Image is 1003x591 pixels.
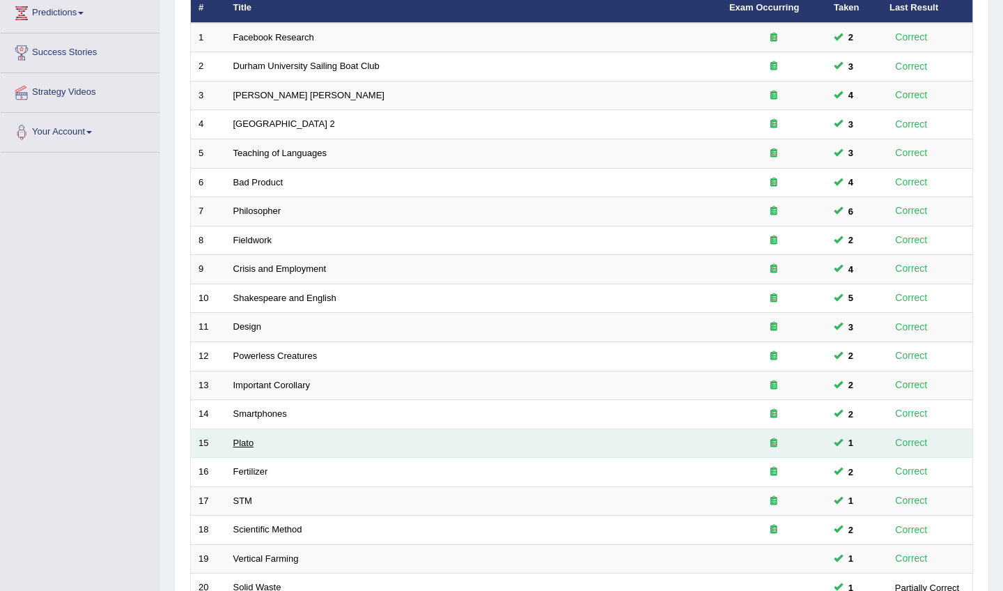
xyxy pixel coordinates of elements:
a: Teaching of Languages [233,148,327,158]
div: Correct [889,463,933,479]
td: 15 [191,429,226,458]
div: Exam occurring question [729,292,818,305]
span: You can still take this question [843,204,859,219]
span: You can still take this question [843,30,859,45]
div: Exam occurring question [729,60,818,73]
a: Bad Product [233,177,283,187]
div: Exam occurring question [729,437,818,450]
div: Exam occurring question [729,495,818,508]
a: Facebook Research [233,32,314,43]
a: Shakespeare and English [233,293,336,303]
span: You can still take this question [843,233,859,247]
td: 4 [191,110,226,139]
a: Philosopher [233,206,281,216]
div: Exam occurring question [729,321,818,334]
div: Exam occurring question [729,408,818,421]
td: 19 [191,544,226,574]
div: Correct [889,116,933,132]
span: You can still take this question [843,523,859,537]
div: Correct [889,377,933,393]
div: Correct [889,145,933,161]
a: Powerless Creatures [233,351,318,361]
td: 12 [191,341,226,371]
div: Correct [889,348,933,364]
span: You can still take this question [843,59,859,74]
div: Correct [889,290,933,306]
div: Correct [889,435,933,451]
span: You can still take this question [843,348,859,363]
div: Exam occurring question [729,234,818,247]
a: Scientific Method [233,524,302,535]
td: 8 [191,226,226,255]
a: Design [233,321,261,332]
div: Exam occurring question [729,263,818,276]
a: Plato [233,438,254,448]
span: You can still take this question [843,407,859,422]
a: Vertical Farming [233,553,299,564]
div: Correct [889,319,933,335]
span: You can still take this question [843,117,859,132]
td: 13 [191,371,226,400]
td: 7 [191,197,226,227]
div: Exam occurring question [729,350,818,363]
div: Correct [889,59,933,75]
td: 11 [191,313,226,342]
span: You can still take this question [843,378,859,392]
td: 14 [191,400,226,429]
td: 3 [191,81,226,110]
td: 5 [191,139,226,169]
span: You can still take this question [843,291,859,305]
td: 6 [191,168,226,197]
td: 2 [191,52,226,82]
a: STM [233,496,252,506]
div: Exam occurring question [729,89,818,102]
span: You can still take this question [843,262,859,277]
a: Crisis and Employment [233,263,327,274]
a: Your Account [1,113,160,148]
div: Correct [889,203,933,219]
a: [GEOGRAPHIC_DATA] 2 [233,118,335,129]
td: 1 [191,23,226,52]
div: Exam occurring question [729,523,818,537]
div: Exam occurring question [729,466,818,479]
div: Exam occurring question [729,31,818,45]
div: Correct [889,406,933,422]
div: Correct [889,261,933,277]
a: Durham University Sailing Boat Club [233,61,380,71]
div: Exam occurring question [729,176,818,190]
div: Exam occurring question [729,118,818,131]
a: Fertilizer [233,466,268,477]
td: 17 [191,486,226,516]
span: You can still take this question [843,320,859,335]
div: Exam occurring question [729,379,818,392]
a: [PERSON_NAME] [PERSON_NAME] [233,90,384,100]
div: Correct [889,29,933,45]
td: 18 [191,516,226,545]
td: 16 [191,458,226,487]
span: You can still take this question [843,551,859,566]
span: You can still take this question [843,493,859,508]
div: Correct [889,174,933,190]
div: Correct [889,232,933,248]
a: Strategy Videos [1,73,160,108]
td: 10 [191,284,226,313]
a: Success Stories [1,33,160,68]
a: Smartphones [233,408,287,419]
span: You can still take this question [843,465,859,479]
div: Correct [889,87,933,103]
div: Correct [889,493,933,509]
a: Important Corollary [233,380,311,390]
div: Exam occurring question [729,147,818,160]
td: 9 [191,255,226,284]
span: You can still take this question [843,146,859,160]
span: You can still take this question [843,436,859,450]
a: Fieldwork [233,235,272,245]
div: Correct [889,522,933,538]
div: Exam occurring question [729,205,818,218]
div: Correct [889,551,933,567]
span: You can still take this question [843,175,859,190]
span: You can still take this question [843,88,859,102]
a: Exam Occurring [729,2,799,13]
